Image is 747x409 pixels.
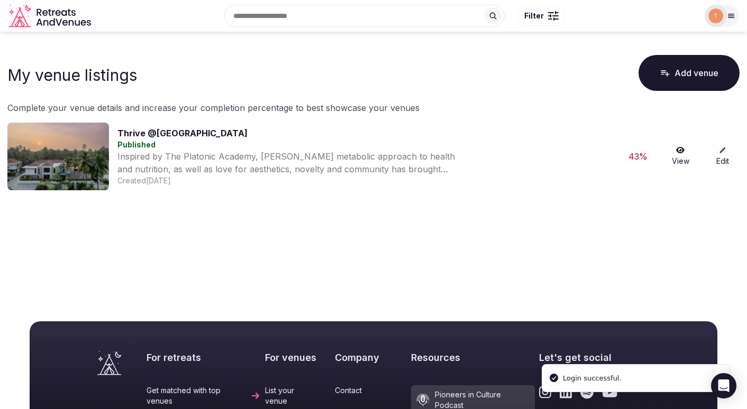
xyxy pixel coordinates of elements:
h2: Resources [411,351,535,364]
span: Published [117,140,156,149]
h2: Company [335,351,407,364]
button: Add venue [639,55,740,91]
h2: Let's get social [539,351,650,364]
span: Filter [524,11,544,21]
a: Visit the homepage [8,4,93,28]
a: Link to the retreats and venues Instagram page [539,385,551,399]
div: Login successful. [563,373,622,384]
h2: For venues [265,351,331,364]
a: List your venue [265,385,331,406]
button: Filter [517,6,566,26]
a: Link to the retreats and venues LinkedIn page [560,385,572,399]
svg: Retreats and Venues company logo [8,4,93,28]
div: Inspired by The Platonic Academy, [PERSON_NAME] metabolic approach to health and nutrition, as we... [117,150,461,175]
a: Contact [335,385,407,396]
div: Open Intercom Messenger [711,373,736,398]
div: 43 % [621,150,655,163]
a: Visit the homepage [97,351,121,375]
h1: My venue listings [7,66,137,85]
a: Get matched with top venues [147,385,261,406]
a: Edit [706,146,740,166]
img: thriveatgoa.com [708,8,723,23]
a: View [663,146,697,166]
div: Created [DATE] [117,175,613,186]
a: Thrive @[GEOGRAPHIC_DATA] [117,128,248,138]
p: Complete your venue details and increase your completion percentage to best showcase your venues [7,101,740,114]
a: Link to the retreats and venues Spotify page [580,385,594,399]
h2: For retreats [147,351,261,364]
a: Link to the retreats and venues Youtube page [602,385,617,399]
img: Venue cover photo for Thrive @GOA [7,123,109,190]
